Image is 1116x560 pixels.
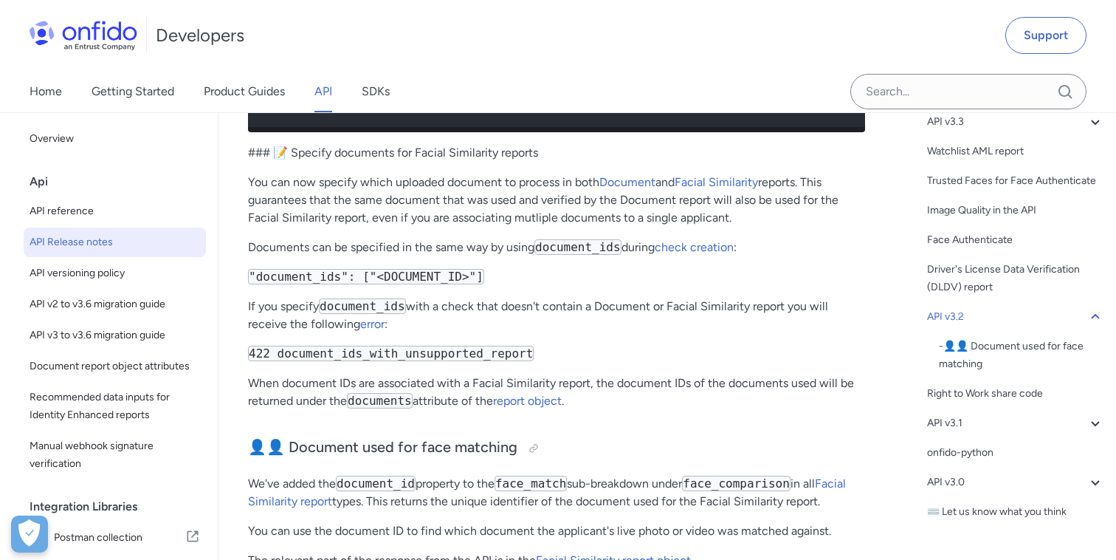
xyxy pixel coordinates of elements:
a: Facial Similarity [675,175,758,189]
a: Image Quality in the API [927,202,1104,219]
a: API reference [24,197,206,226]
a: IconPostman collectionPostman collection [24,522,206,554]
code: document_ids [319,298,406,314]
a: ⌨️ Let us know what you think [927,503,1104,521]
a: Recommended data inputs for Identity Enhanced reports [24,383,206,430]
a: Watchlist AML report [927,143,1104,160]
p: When document IDs are associated with a Facial Similarity report, the document IDs of the documen... [248,375,865,410]
span: API v2 to v3.6 migration guide [30,296,200,313]
a: report object [493,394,562,408]
a: Home [30,71,62,112]
a: Trusted Faces for Face Authenticate [927,172,1104,190]
a: API Release notes [24,228,206,257]
h1: Developers [156,24,244,47]
p: Documents can be specified in the same way by using during : [248,239,865,256]
p: We've added the property to the sub-breakdown under in all types. This returns the unique identif... [248,475,865,511]
a: Document [599,175,655,189]
code: face_match [495,476,567,491]
a: Getting Started [92,71,174,112]
code: document_id [336,476,416,491]
img: Onfido Logo [30,21,137,50]
span: API Release notes [30,233,200,251]
code: documents [347,393,413,409]
a: Driver's License Data Verification (DLDV) report [927,261,1104,296]
a: API v3 to v3.6 migration guide [24,321,206,350]
div: - 👤👤 Document used for face matching [939,338,1104,373]
span: API reference [30,202,200,220]
code: 422 document_ids_with_unsupported_report [248,346,534,361]
span: Recommended data inputs for Identity Enhanced reports [30,389,200,424]
a: Right to Work share code [927,385,1104,403]
a: API v3.3 [927,113,1104,131]
span: API versioning policy [30,264,200,282]
a: API [314,71,332,112]
a: Manual webhook signature verification [24,431,206,479]
a: Document report object attributes [24,352,206,381]
a: -👤👤 Document used for face matching [939,338,1104,373]
input: Onfido search input field [850,74,1086,109]
a: Face Authenticate [927,231,1104,249]
a: Overview [24,124,206,154]
a: API v3.2 [927,308,1104,326]
a: Product Guides [204,71,285,112]
a: SDKs [362,71,390,112]
a: API v3.1 [927,414,1104,432]
code: face_comparison [682,476,790,491]
p: You can use the document ID to find which document the applicant's live photo or video was matche... [248,522,865,540]
a: error [360,317,385,331]
a: API v3.0 [927,474,1104,491]
div: Cookie Preferences [11,516,48,553]
button: Open Preferences [11,516,48,553]
p: ### 📝 Specify documents for Facial Similarity reports [248,144,865,162]
code: "document_ids": ["<DOCUMENT_ID>"] [248,269,484,284]
p: You can now specify which uploaded document to process in both and reports. This guarantees that ... [248,174,865,227]
a: API v2 to v3.6 migration guide [24,290,206,319]
a: onfido-python [927,444,1104,462]
code: document_ids [534,239,621,255]
span: Overview [30,130,200,148]
span: Manual webhook signature verification [30,437,200,473]
div: Integration Libraries [30,492,212,522]
a: API versioning policy [24,259,206,288]
p: If you specify with a check that doesn't contain a Document or Facial Similarity report you will ... [248,298,865,333]
div: Api [30,167,212,197]
a: check creation [655,240,734,254]
span: Document report object attributes [30,358,200,375]
span: API v3 to v3.6 migration guide [30,327,200,344]
h3: 👤👤 Document used for face matching [248,437,865,460]
a: Support [1005,17,1086,54]
span: Postman collection [54,527,185,548]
